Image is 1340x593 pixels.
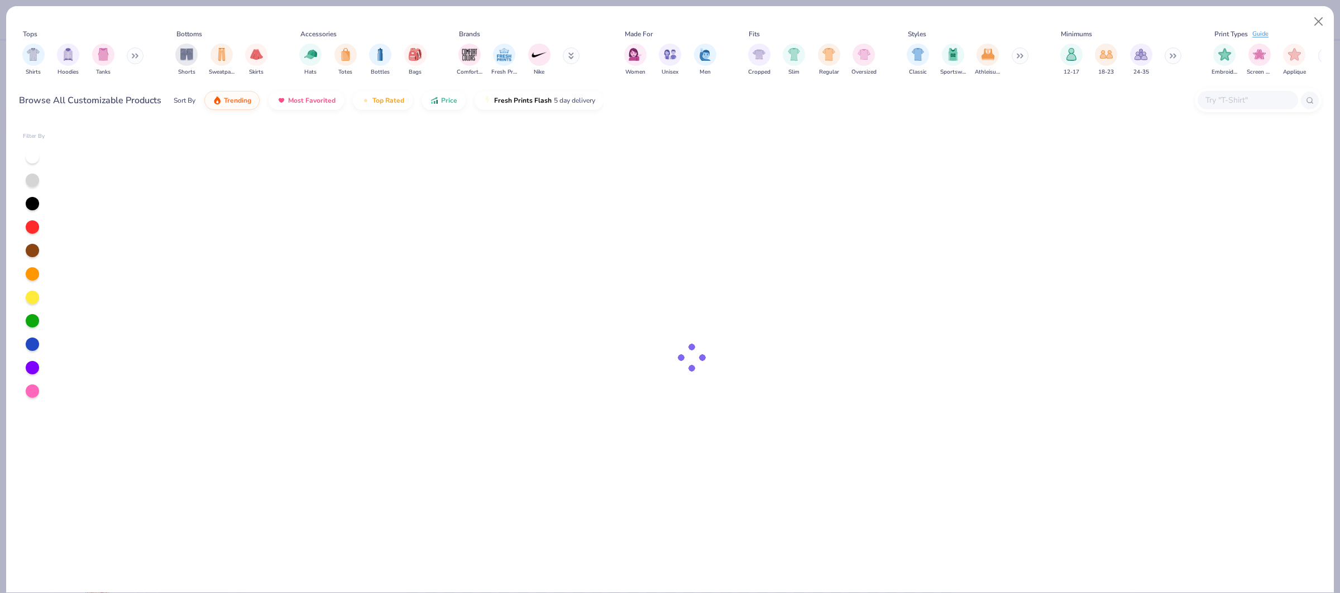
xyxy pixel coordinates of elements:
div: filter for Nike [528,44,551,76]
span: Women [625,68,645,76]
span: Shorts [178,68,195,76]
div: filter for Slim [783,44,805,76]
img: Women Image [629,48,642,61]
span: Unisex [662,68,678,76]
button: filter button [299,44,322,76]
span: Hats [304,68,317,76]
div: filter for Athleisure [975,44,1001,76]
span: Embroidery [1212,68,1237,76]
span: Fresh Prints Flash [494,96,552,105]
button: filter button [694,44,716,76]
span: Sweatpants [209,68,234,76]
img: TopRated.gif [361,96,370,105]
img: Comfort Colors Image [461,46,478,63]
div: Browse All Customizable Products [19,94,161,107]
span: 24-35 [1133,68,1149,76]
span: Shirts [26,68,41,76]
div: filter for 18-23 [1095,44,1117,76]
button: filter button [245,44,267,76]
img: Applique Image [1288,48,1301,61]
div: filter for Classic [907,44,929,76]
span: Applique [1283,68,1306,76]
div: filter for Hats [299,44,322,76]
button: filter button [491,44,517,76]
div: filter for Skirts [245,44,267,76]
button: filter button [624,44,647,76]
img: 18-23 Image [1100,48,1113,61]
button: filter button [1212,44,1237,76]
span: Athleisure [975,68,1001,76]
span: Most Favorited [288,96,336,105]
img: flash.gif [483,96,492,105]
button: Fresh Prints Flash5 day delivery [475,91,604,110]
button: filter button [175,44,198,76]
button: Price [422,91,466,110]
span: Slim [788,68,800,76]
span: Screen Print [1247,68,1272,76]
span: Comfort Colors [457,68,482,76]
div: filter for Shirts [22,44,45,76]
div: filter for Men [694,44,716,76]
span: Classic [909,68,927,76]
div: filter for Regular [818,44,840,76]
img: Skirts Image [250,48,263,61]
img: Shirts Image [27,48,40,61]
img: Bags Image [409,48,421,61]
img: trending.gif [213,96,222,105]
button: filter button [1247,44,1272,76]
div: Bottoms [176,29,202,39]
div: filter for Fresh Prints [491,44,517,76]
button: filter button [22,44,45,76]
button: filter button [818,44,840,76]
img: Cropped Image [753,48,765,61]
img: Fresh Prints Image [496,46,513,63]
div: filter for Bags [404,44,427,76]
button: filter button [1095,44,1117,76]
img: Hats Image [304,48,317,61]
div: filter for Totes [334,44,357,76]
div: filter for Oversized [851,44,877,76]
button: filter button [57,44,79,76]
div: Sort By [174,95,195,105]
button: filter button [404,44,427,76]
img: Totes Image [339,48,352,61]
div: filter for Shorts [175,44,198,76]
button: filter button [334,44,357,76]
button: filter button [975,44,1001,76]
span: Trending [224,96,251,105]
span: Nike [534,68,544,76]
div: filter for Sweatpants [209,44,234,76]
img: Oversized Image [858,48,870,61]
button: filter button [209,44,234,76]
span: Hoodies [58,68,79,76]
img: Sweatpants Image [216,48,228,61]
div: filter for Cropped [748,44,770,76]
img: Unisex Image [664,48,677,61]
button: filter button [940,44,966,76]
img: Bottles Image [374,48,386,61]
img: 24-35 Image [1135,48,1147,61]
img: Shorts Image [180,48,193,61]
div: Fits [749,29,760,39]
button: filter button [659,44,681,76]
img: Embroidery Image [1218,48,1231,61]
div: filter for Screen Print [1247,44,1272,76]
div: filter for 12-17 [1060,44,1083,76]
span: Totes [338,68,352,76]
div: Minimums [1061,29,1092,39]
div: filter for Comfort Colors [457,44,482,76]
img: Classic Image [912,48,925,61]
span: Fresh Prints [491,68,517,76]
img: Sportswear Image [947,48,959,61]
div: Guide [1252,30,1269,39]
div: filter for Tanks [92,44,114,76]
div: Print Types [1214,29,1248,39]
span: 12-17 [1064,68,1079,76]
img: Regular Image [822,48,835,61]
div: Accessories [300,29,337,39]
div: filter for 24-35 [1130,44,1152,76]
div: Brands [459,29,480,39]
div: Filter By [23,132,45,141]
button: filter button [528,44,551,76]
img: Screen Print Image [1253,48,1266,61]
